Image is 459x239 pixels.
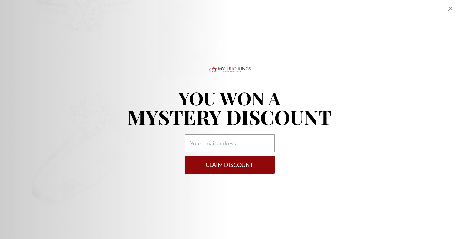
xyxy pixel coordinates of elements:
img: Logo [208,65,251,74]
input: Your email address [185,134,275,152]
button: Claim DISCOUNT [185,156,275,174]
p: MYSTERY DISCOUNT [127,107,332,127]
div: Close popup [447,5,454,12]
p: YOU WON A [127,89,332,107]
